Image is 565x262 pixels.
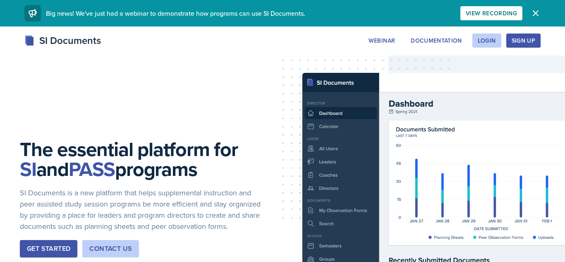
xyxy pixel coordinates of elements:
[369,37,395,44] div: Webinar
[82,240,139,257] button: Contact Us
[506,34,541,48] button: Sign Up
[89,244,132,254] div: Contact Us
[20,240,77,257] button: Get Started
[466,10,517,17] div: View Recording
[411,37,462,44] div: Documentation
[478,37,496,44] div: Login
[460,6,522,20] button: View Recording
[405,34,467,48] button: Documentation
[472,34,501,48] button: Login
[512,37,535,44] div: Sign Up
[24,33,101,48] div: SI Documents
[46,9,305,18] span: Big news! We've just had a webinar to demonstrate how programs can use SI Documents.
[363,34,400,48] button: Webinar
[27,244,70,254] div: Get Started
